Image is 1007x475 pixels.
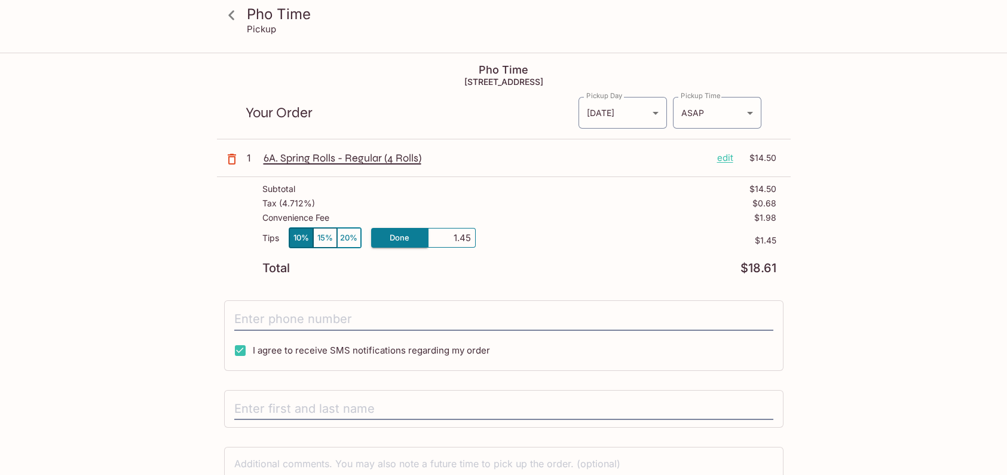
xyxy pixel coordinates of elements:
[717,151,733,165] p: edit
[247,23,276,35] p: Pickup
[247,151,259,165] p: 1
[313,228,337,248] button: 15%
[752,199,776,208] p: $0.68
[579,97,667,129] div: [DATE]
[253,345,490,356] span: I agree to receive SMS notifications regarding my order
[247,5,781,23] h3: Pho Time
[262,184,295,194] p: Subtotal
[217,77,791,87] h5: [STREET_ADDRESS]
[476,236,776,245] p: $1.45
[246,107,578,118] p: Your Order
[586,91,622,101] label: Pickup Day
[289,228,313,248] button: 10%
[217,63,791,77] h4: Pho Time
[740,151,776,165] p: $14.50
[262,213,329,223] p: Convenience Fee
[262,263,290,274] p: Total
[754,213,776,223] p: $1.98
[264,151,708,165] p: 6A. Spring Rolls - Regular (4 Rolls)
[371,228,428,248] button: Done
[749,184,776,194] p: $14.50
[681,91,721,101] label: Pickup Time
[262,199,315,208] p: Tax ( 4.712% )
[740,263,776,274] p: $18.61
[337,228,361,248] button: 20%
[234,308,773,331] input: Enter phone number
[234,398,773,421] input: Enter first and last name
[673,97,761,129] div: ASAP
[262,233,279,243] p: Tips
